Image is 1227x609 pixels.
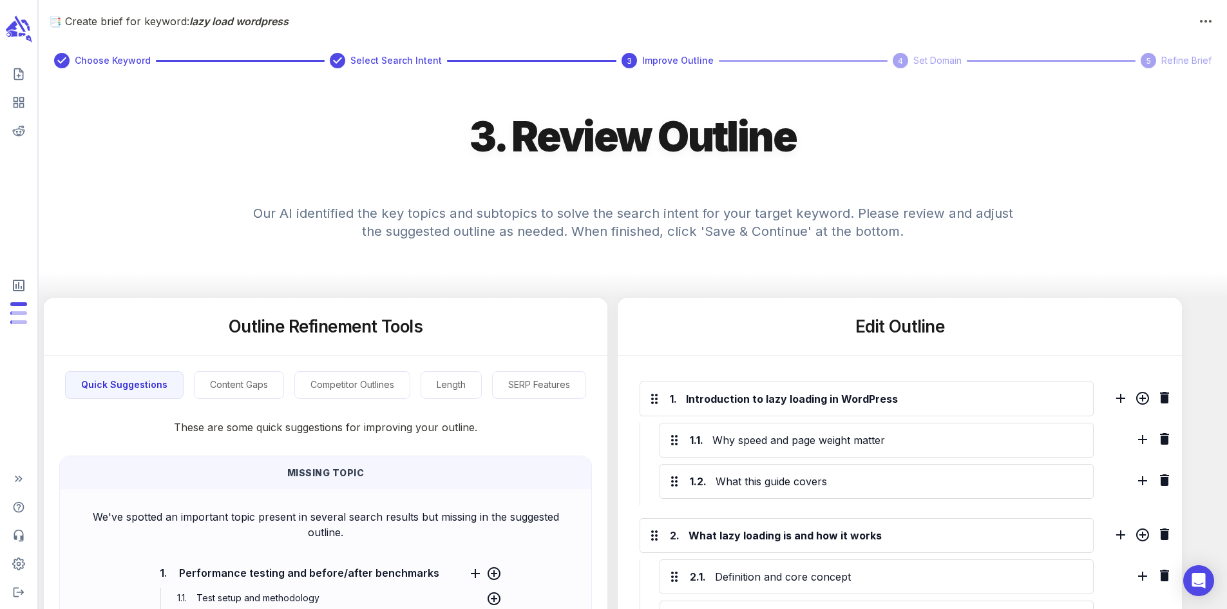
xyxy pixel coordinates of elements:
span: Help Center [5,496,32,519]
h4: Our AI identified the key topics and subtopics to solve the search intent for your target keyword... [247,189,1020,271]
text: 5 [1146,56,1151,66]
div: What lazy loading is and how it works [686,525,1085,546]
p: We've spotted an important topic present in several search results but missing in the suggested o... [81,509,571,540]
text: 4 [898,56,903,66]
p: Missing Topic [70,466,581,479]
span: Contact Support [5,524,32,547]
span: 1.1 . [174,588,193,608]
div: Add sibling H3 section [1135,432,1150,451]
button: Content Gaps [194,371,284,399]
span: Create new content [5,63,32,86]
div: Delete H3 section [1157,431,1172,450]
div: Delete H2 section [1157,527,1172,546]
div: Definition and core concept [712,566,1085,587]
div: 2.1. [690,569,706,585]
div: 2.1.Definition and core concept [660,559,1094,594]
span: Input Tokens: 79,441 of 960,000 monthly tokens used. These limits are based on the last model you... [10,320,27,324]
span: Logout [5,581,32,604]
div: Delete H3 section [1157,568,1172,587]
span: lazy load wordpress [189,15,289,28]
div: Delete H3 section [1157,472,1172,492]
button: Length [421,371,482,399]
h1: 3. Review Outline [470,110,796,163]
span: Adjust your account settings [5,552,32,575]
span: Refine Brief [1161,53,1212,68]
div: 1. [670,391,677,407]
span: Test setup and methodology [193,592,323,603]
div: Add child H3 section [1135,527,1150,546]
span: View Subscription & Usage [5,273,32,298]
span: Set Domain [913,53,962,68]
div: Add sibling h2 section [1113,527,1128,546]
div: 1.2. [690,474,707,489]
span: View your content dashboard [5,91,32,114]
h5: Edit Outline [855,315,945,338]
span: View your Reddit Intelligence add-on dashboard [5,119,32,142]
div: What this guide covers [713,471,1085,492]
div: 1.Introduction to lazy loading in WordPress [640,382,1094,416]
div: 2.What lazy loading is and how it works [640,518,1094,553]
span: Select Search Intent [350,53,442,68]
span: Choose Keyword [75,53,151,68]
div: Delete H2 section [1157,390,1172,409]
div: 1.1.Why speed and page weight matter [660,423,1094,458]
div: Open Intercom Messenger [1183,565,1214,596]
div: 1.1. [690,432,703,448]
div: Introduction to lazy loading in WordPress [683,389,1085,409]
div: Add child H3 section [1135,391,1150,410]
div: Add sibling H3 section [1135,473,1150,492]
button: Competitor Outlines [294,371,410,399]
p: These are some quick suggestions for improving your outline. [97,399,555,456]
button: SERP Features [492,371,586,399]
div: 2. [670,528,680,543]
div: 1.2.What this guide covers [660,464,1094,499]
div: Add sibling H3 section [1135,568,1150,588]
button: Quick Suggestions [65,371,184,399]
span: Output Tokens: 8,295 of 120,000 monthly tokens used. These limits are based on the last model you... [10,311,27,315]
h5: Outline Refinement Tools [229,315,423,338]
text: 3 [627,56,632,66]
span: Posts: 5 of 5 monthly posts used [10,302,27,306]
span: Improve Outline [642,53,714,68]
div: Why speed and page weight matter [710,430,1085,450]
span: 1. [157,566,169,580]
p: 📑 Create brief for keyword: [49,14,1195,29]
span: Performance testing and before/after benchmarks [176,563,442,583]
div: Add sibling h2 section [1113,391,1128,410]
span: Expand Sidebar [5,467,32,490]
